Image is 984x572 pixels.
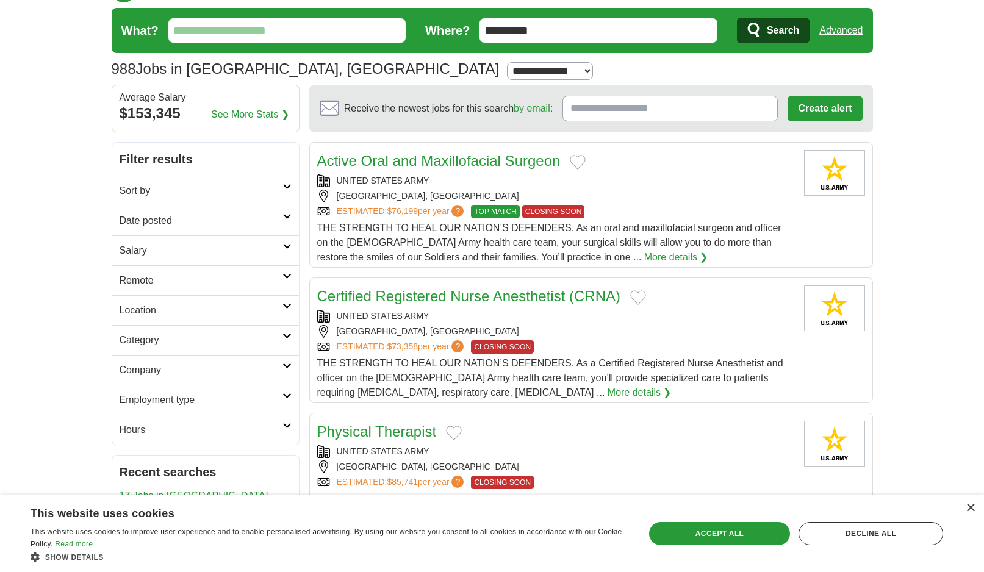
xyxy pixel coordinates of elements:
span: This website uses cookies to improve user experience and to enable personalised advertising. By u... [31,527,622,548]
span: Ensure the physical readiness of Army Soldiers If you're a skilled physical therapy professional ... [317,493,789,533]
a: by email [514,103,550,113]
h2: Sort by [120,184,282,198]
button: Search [737,18,810,43]
img: United States Army logo [804,421,865,467]
a: Hours [112,415,299,445]
a: ESTIMATED:$76,199per year? [337,205,467,218]
a: Employment type [112,385,299,415]
label: Where? [425,21,470,40]
a: ESTIMATED:$73,358per year? [337,340,467,354]
a: Active Oral and Maxillofacial Surgeon [317,152,561,169]
span: Search [767,18,799,43]
h2: Employment type [120,393,282,407]
div: Accept all [649,522,790,545]
span: $85,741 [387,477,418,487]
div: Average Salary [120,93,292,102]
a: Company [112,355,299,385]
a: Remote [112,265,299,295]
a: Salary [112,235,299,265]
div: $153,345 [120,102,292,124]
div: [GEOGRAPHIC_DATA], [GEOGRAPHIC_DATA] [317,460,794,473]
span: Show details [45,553,104,562]
a: UNITED STATES ARMY [337,176,429,185]
a: Read more, opens a new window [55,540,93,548]
span: 988 [112,58,136,80]
button: Add to favorite jobs [630,290,646,305]
span: CLOSING SOON [471,340,534,354]
a: UNITED STATES ARMY [337,311,429,321]
label: What? [121,21,159,40]
a: Location [112,295,299,325]
span: ? [451,205,464,217]
a: Certified Registered Nurse Anesthetist (CRNA) [317,288,621,304]
h2: Date posted [120,213,282,228]
button: Create alert [788,96,862,121]
h2: Salary [120,243,282,258]
span: THE STRENGTH TO HEAL OUR NATION’S DEFENDERS. As an oral and maxillofacial surgeon and officer on ... [317,223,781,262]
h2: Category [120,333,282,348]
h2: Hours [120,423,282,437]
span: TOP MATCH [471,205,519,218]
a: Physical Therapist [317,423,437,440]
h1: Jobs in [GEOGRAPHIC_DATA], [GEOGRAPHIC_DATA] [112,60,500,77]
a: UNITED STATES ARMY [337,446,429,456]
a: Category [112,325,299,355]
span: CLOSING SOON [522,205,585,218]
div: This website uses cookies [31,502,596,521]
h2: Location [120,303,282,318]
a: More details ❯ [608,385,672,400]
h2: Company [120,363,282,377]
div: Close [966,504,975,513]
button: Add to favorite jobs [570,155,586,170]
h2: Filter results [112,143,299,176]
h2: Recent searches [120,463,292,481]
span: CLOSING SOON [471,476,534,489]
span: ? [451,340,464,352]
h2: Remote [120,273,282,288]
a: Advanced [819,18,863,43]
a: Date posted [112,206,299,235]
a: 17 Jobs in [GEOGRAPHIC_DATA], [GEOGRAPHIC_DATA] [120,490,271,515]
span: THE STRENGTH TO HEAL OUR NATION’S DEFENDERS. As a Certified Registered Nurse Anesthetist and offi... [317,358,783,398]
div: [GEOGRAPHIC_DATA], [GEOGRAPHIC_DATA] [317,190,794,202]
span: ? [451,476,464,488]
img: United States Army logo [804,285,865,331]
span: $76,199 [387,206,418,216]
button: Add to favorite jobs [446,426,462,440]
a: Sort by [112,176,299,206]
a: See More Stats ❯ [211,107,289,122]
a: More details ❯ [644,250,708,265]
a: ESTIMATED:$85,741per year? [337,476,467,489]
img: United States Army logo [804,150,865,196]
span: $73,358 [387,341,418,351]
div: Decline all [799,522,943,545]
div: [GEOGRAPHIC_DATA], [GEOGRAPHIC_DATA] [317,325,794,338]
span: Receive the newest jobs for this search : [344,101,553,116]
div: Show details [31,551,627,563]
